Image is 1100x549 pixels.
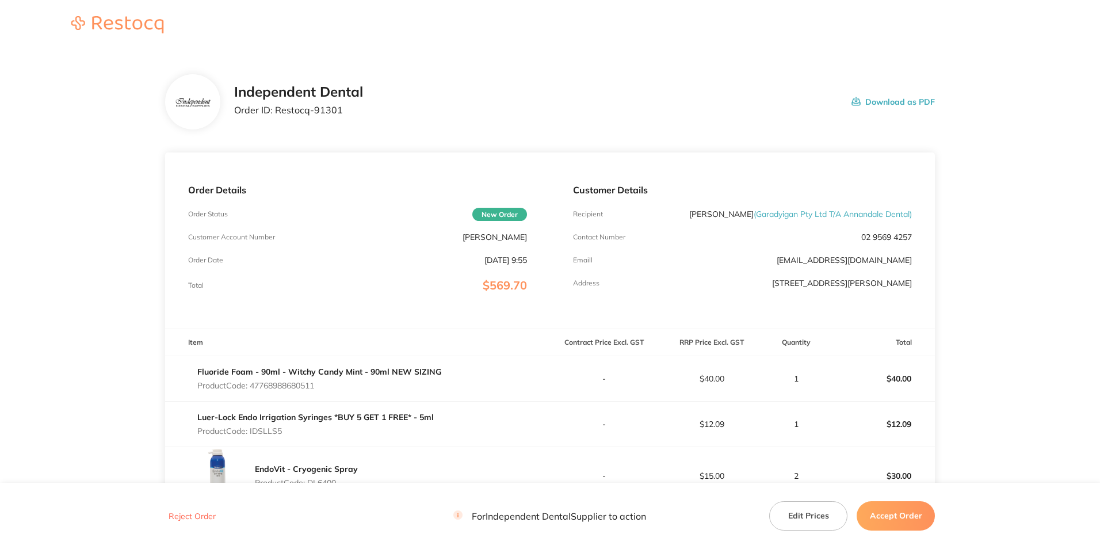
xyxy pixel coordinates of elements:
p: Contact Number [573,233,625,241]
p: [DATE] 9:55 [484,256,527,265]
p: Emaill [573,256,593,264]
p: $40.00 [828,365,934,392]
p: [PERSON_NAME] [689,209,912,219]
th: RRP Price Excl. GST [658,329,765,356]
p: 1 [766,374,827,383]
button: Reject Order [165,511,219,521]
p: Order ID: Restocq- 91301 [234,105,363,115]
button: Download as PDF [851,84,935,120]
span: $569.70 [483,278,527,292]
span: ( Garadyigan Pty Ltd T/A Annandale Dental ) [754,209,912,219]
p: Total [188,281,204,289]
a: Fluoride Foam - 90ml - Witchy Candy Mint - 90ml NEW SIZING [197,367,441,377]
span: New Order [472,208,527,221]
p: 2 [766,471,827,481]
p: - [551,420,657,429]
th: Item [165,329,550,356]
p: $15.00 [658,471,765,481]
p: Product Code: 47768988680511 [197,381,441,390]
a: [EMAIL_ADDRESS][DOMAIN_NAME] [777,255,912,265]
p: - [551,471,657,481]
a: Luer-Lock Endo Irrigation Syringes *BUY 5 GET 1 FREE* - 5ml [197,412,434,422]
a: EndoVit - Cryogenic Spray [255,464,358,474]
p: For Independent Dental Supplier to action [453,510,646,521]
p: $12.09 [658,420,765,429]
th: Contract Price Excl. GST [550,329,658,356]
a: Restocq logo [60,16,175,35]
button: Edit Prices [769,501,847,530]
p: Address [573,279,599,287]
p: 1 [766,420,827,429]
p: $40.00 [658,374,765,383]
th: Total [827,329,935,356]
p: $30.00 [828,462,934,490]
p: [PERSON_NAME] [463,232,527,242]
h2: Independent Dental [234,84,363,100]
button: Accept Order [857,501,935,530]
img: bzV5Y2k1dA [174,97,211,108]
p: Order Status [188,210,228,218]
p: Order Details [188,185,527,195]
img: bWFmNHpzdA [188,447,246,505]
p: Product Code: DL6400 [255,478,358,487]
p: Customer Account Number [188,233,275,241]
p: Order Date [188,256,223,264]
img: Restocq logo [60,16,175,33]
p: $12.09 [828,410,934,438]
p: Recipient [573,210,603,218]
p: - [551,374,657,383]
th: Quantity [766,329,827,356]
p: Customer Details [573,185,912,195]
p: 02 9569 4257 [861,232,912,242]
p: Product Code: IDSLLS5 [197,426,434,436]
p: [STREET_ADDRESS][PERSON_NAME] [772,279,912,288]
